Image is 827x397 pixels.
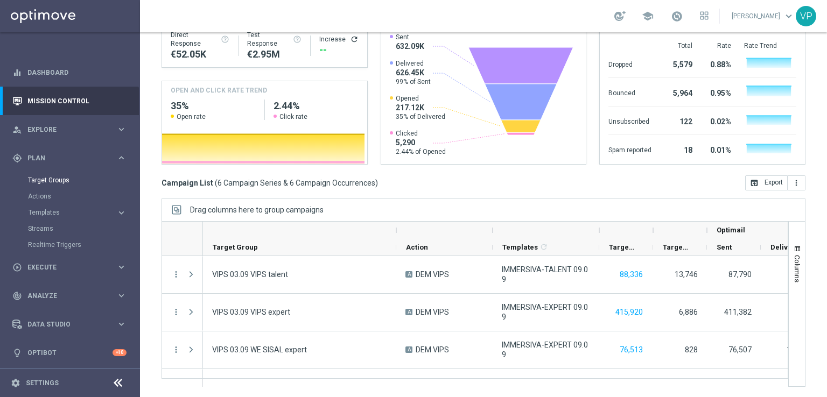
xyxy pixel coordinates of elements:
[679,308,698,316] span: 6,886
[212,345,307,355] span: VIPS 03.09 WE SISAL expert
[12,263,22,272] i: play_circle_outline
[405,309,412,315] span: A
[406,243,428,251] span: Action
[12,154,127,162] button: gps_fixed Plan keyboard_arrow_right
[28,237,139,253] div: Realtime Triggers
[171,345,181,355] i: more_vert
[27,126,116,133] span: Explore
[675,270,698,279] span: 13,746
[162,256,203,294] div: Press SPACE to select this row.
[12,291,116,301] div: Analyze
[792,179,801,187] i: more_vert
[724,308,752,316] span: 411,382
[350,35,359,44] button: refresh
[171,307,181,317] button: more_vert
[664,41,692,50] div: Total
[12,68,127,77] button: equalizer Dashboard
[770,243,796,251] span: Delivery Rate
[416,307,449,317] span: DEM VIPS
[502,340,590,359] span: IMMERSIVA-EXPERT 09.09
[27,87,127,115] a: Mission Control
[787,345,805,354] span: Delivery Rate = Delivered / Sent
[12,87,127,115] div: Mission Control
[162,331,203,369] div: Press SPACE to select this row.
[116,153,127,163] i: keyboard_arrow_right
[171,48,229,61] div: €52,050
[705,83,731,101] div: 0.95%
[213,243,258,251] span: Target Group
[215,178,218,188] span: (
[375,178,378,188] span: )
[396,129,446,138] span: Clicked
[396,68,431,77] span: 626.45K
[619,343,644,357] button: 76,513
[614,306,644,319] button: 415,920
[664,83,692,101] div: 5,964
[28,240,112,249] a: Realtime Triggers
[664,112,692,129] div: 122
[608,140,651,158] div: Spam reported
[12,125,116,134] div: Explore
[26,380,59,386] a: Settings
[28,224,112,233] a: Streams
[116,319,127,329] i: keyboard_arrow_right
[502,302,590,322] span: IMMERSIVA-EXPERT 09.09
[728,270,752,279] span: 87,790
[12,68,22,77] i: equalizer
[190,205,324,214] div: Row Groups
[27,338,113,367] a: Optibot
[396,94,445,103] span: Opened
[728,345,752,354] span: 76,507
[12,125,22,134] i: person_search
[538,241,548,253] span: Calculate column
[642,10,654,22] span: school
[27,264,116,271] span: Execute
[12,291,22,301] i: track_changes
[796,6,816,26] div: VP
[396,112,445,121] span: 35% of Delivered
[608,83,651,101] div: Bounced
[609,243,635,251] span: Targeted Customers
[745,175,788,190] button: open_in_browser Export
[116,124,127,134] i: keyboard_arrow_right
[12,153,116,163] div: Plan
[416,270,449,279] span: DEM VIPS
[218,178,375,188] span: 6 Campaign Series & 6 Campaign Occurrences
[162,178,378,188] h3: Campaign List
[29,209,106,216] span: Templates
[745,178,805,187] multiple-options-button: Export to CSV
[12,125,127,134] div: person_search Explore keyboard_arrow_right
[705,112,731,129] div: 0.02%
[27,58,127,87] a: Dashboard
[502,378,590,397] span: IMMERSIVA-MASTER 09.09
[12,97,127,105] button: Mission Control
[116,290,127,301] i: keyboard_arrow_right
[171,270,181,279] button: more_vert
[177,112,206,121] span: Open rate
[12,320,127,329] div: Data Studio keyboard_arrow_right
[750,179,759,187] i: open_in_browser
[744,41,796,50] div: Rate Trend
[705,140,731,158] div: 0.01%
[664,55,692,72] div: 5,579
[793,255,802,282] span: Columns
[788,175,805,190] button: more_vert
[502,265,590,284] span: IMMERSIVA-TALENT 09.09
[27,155,116,161] span: Plan
[27,321,116,328] span: Data Studio
[28,172,139,188] div: Target Groups
[11,378,20,388] i: settings
[608,55,651,72] div: Dropped
[247,48,302,61] div: €2,950,952
[416,345,449,355] span: DEM VIPS
[12,349,127,357] div: lightbulb Optibot +10
[28,204,139,221] div: Templates
[12,348,22,358] i: lightbulb
[27,293,116,299] span: Analyze
[396,33,424,41] span: Sent
[28,208,127,217] div: Templates keyboard_arrow_right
